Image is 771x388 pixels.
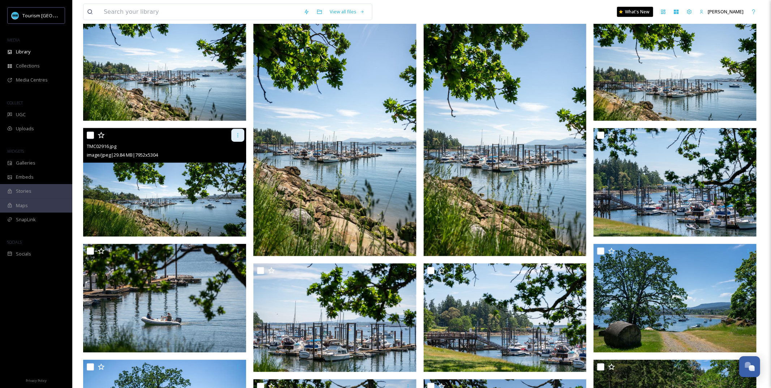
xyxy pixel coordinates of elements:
[100,4,300,20] input: Search your library
[708,8,744,15] span: [PERSON_NAME]
[16,174,34,180] span: Embeds
[16,188,31,195] span: Stories
[16,77,48,83] span: Media Centres
[696,5,747,19] a: [PERSON_NAME]
[26,376,47,384] a: Privacy Policy
[594,12,757,121] img: TMC02918.jpg
[87,152,158,158] span: image/jpeg | 29.84 MB | 7952 x 5304
[594,128,757,237] img: TMC02907.jpg
[253,263,416,372] img: TMC02912.jpg
[7,148,24,154] span: WIDGETS
[16,111,26,118] span: UGC
[16,250,31,257] span: Socials
[594,244,757,353] img: TMC02900.jpg
[83,12,246,121] img: TMC02926.jpg
[617,7,653,17] a: What's New
[16,125,34,132] span: Uploads
[7,37,20,43] span: MEDIA
[16,216,36,223] span: SnapLink
[22,12,87,19] span: Tourism [GEOGRAPHIC_DATA]
[83,244,246,353] img: TMC02905.jpg
[87,143,116,149] span: TMC02916.jpg
[7,100,23,105] span: COLLECT
[326,5,368,19] a: View all files
[16,160,35,166] span: Galleries
[739,356,760,377] button: Open Chat
[7,239,22,245] span: SOCIALS
[12,12,19,19] img: tourism_nanaimo_logo.jpeg
[83,128,246,237] img: TMC02916.jpg
[424,263,587,372] img: TMC02910.jpg
[424,12,587,256] img: TMC02920.jpg
[16,48,30,55] span: Library
[26,378,47,383] span: Privacy Policy
[253,12,416,256] img: TMC02922.jpg
[16,62,40,69] span: Collections
[16,202,28,209] span: Maps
